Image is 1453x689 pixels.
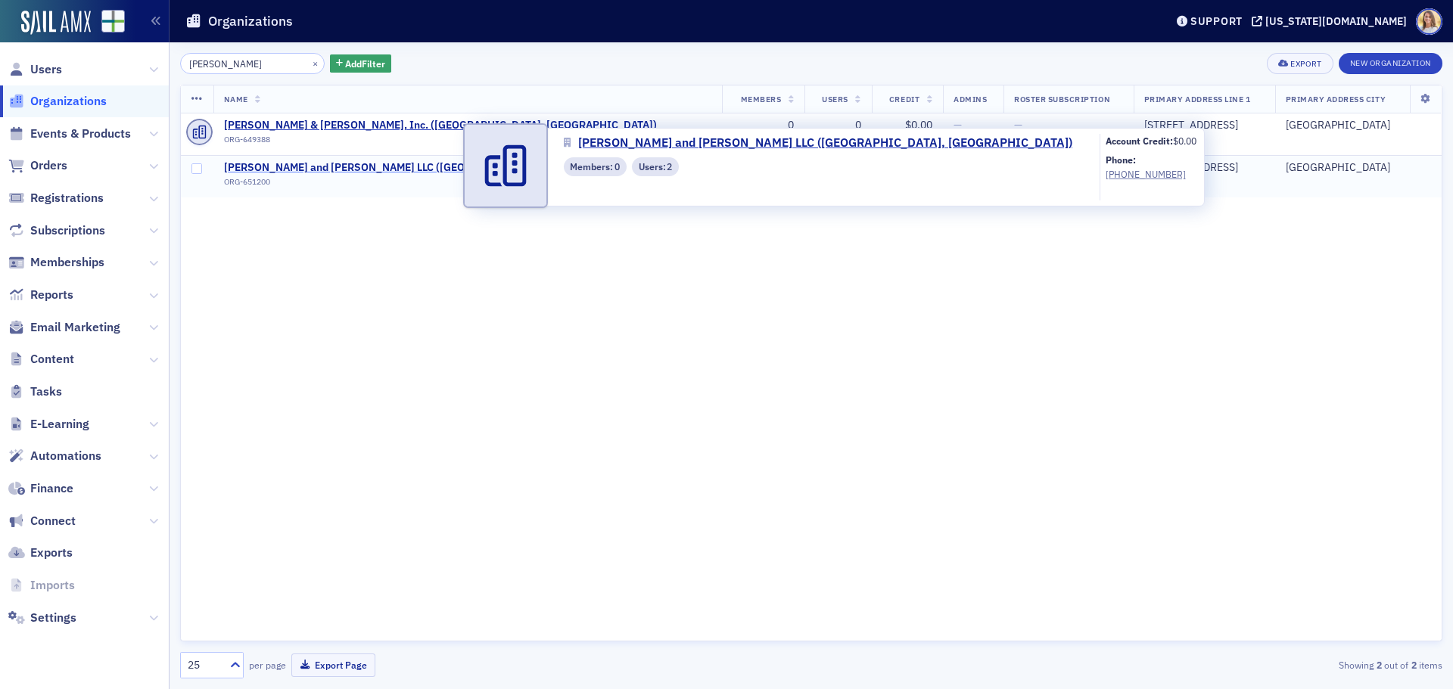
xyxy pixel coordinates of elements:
[1286,119,1431,132] div: [GEOGRAPHIC_DATA]
[1290,60,1321,68] div: Export
[1144,119,1265,132] div: [STREET_ADDRESS]
[21,11,91,35] img: SailAMX
[291,653,375,677] button: Export Page
[1032,658,1442,672] div: Showing out of items
[30,254,104,271] span: Memberships
[224,161,662,175] span: Giles Underwood and Wilson LLC (Summerdale, AL)
[1416,8,1442,35] span: Profile
[30,190,104,206] span: Registrations
[30,157,67,174] span: Orders
[8,383,62,400] a: Tasks
[1014,94,1110,104] span: Roster Subscription
[1265,14,1407,28] div: [US_STATE][DOMAIN_NAME]
[30,383,62,400] span: Tasks
[815,119,860,132] div: 0
[224,119,657,132] a: [PERSON_NAME] & [PERSON_NAME], Inc. ([GEOGRAPHIC_DATA], [GEOGRAPHIC_DATA])
[30,126,131,142] span: Events & Products
[8,577,75,594] a: Imports
[1252,16,1412,26] button: [US_STATE][DOMAIN_NAME]
[1173,135,1196,147] span: $0.00
[1339,53,1442,74] button: New Organization
[30,448,101,464] span: Automations
[954,118,962,132] span: —
[889,94,919,104] span: Credit
[1286,94,1386,104] span: Primary Address City
[30,351,74,368] span: Content
[1339,55,1442,69] a: New Organization
[91,10,125,36] a: View Homepage
[570,160,614,173] span: Members :
[30,577,75,594] span: Imports
[905,118,932,132] span: $0.00
[30,319,120,336] span: Email Marketing
[180,53,325,74] input: Search…
[1106,167,1196,181] a: [PHONE_NUMBER]
[30,93,107,110] span: Organizations
[224,94,248,104] span: Name
[822,94,848,104] span: Users
[8,319,120,336] a: Email Marketing
[1267,53,1333,74] button: Export
[8,480,73,497] a: Finance
[8,61,62,78] a: Users
[188,657,221,673] div: 25
[8,448,101,464] a: Automations
[249,658,286,672] label: per page
[578,134,1072,152] span: [PERSON_NAME] and [PERSON_NAME] LLC ([GEOGRAPHIC_DATA], [GEOGRAPHIC_DATA])
[224,135,657,150] div: ORG-649388
[1408,658,1419,672] strong: 2
[8,513,76,529] a: Connect
[8,222,105,239] a: Subscriptions
[30,513,76,529] span: Connect
[224,119,657,132] span: Giles & Kendall, Inc. (Huntsville, AL)
[1106,135,1173,147] b: Account Credit:
[564,157,627,176] div: Members: 0
[8,93,107,110] a: Organizations
[8,254,104,271] a: Memberships
[632,157,679,176] div: Users: 2
[30,222,105,239] span: Subscriptions
[8,351,74,368] a: Content
[8,416,89,433] a: E-Learning
[309,56,322,70] button: ×
[224,177,662,192] div: ORG-651200
[101,10,125,33] img: SailAMX
[8,190,104,206] a: Registrations
[30,610,76,626] span: Settings
[30,545,73,561] span: Exports
[1106,154,1136,166] b: Phone:
[30,287,73,303] span: Reports
[741,94,782,104] span: Members
[1374,658,1384,672] strong: 2
[8,610,76,626] a: Settings
[564,134,1084,152] a: [PERSON_NAME] and [PERSON_NAME] LLC ([GEOGRAPHIC_DATA], [GEOGRAPHIC_DATA])
[8,157,67,174] a: Orders
[1144,94,1251,104] span: Primary Address Line 1
[8,545,73,561] a: Exports
[30,416,89,433] span: E-Learning
[1286,161,1431,175] div: [GEOGRAPHIC_DATA]
[954,94,987,104] span: Admins
[8,126,131,142] a: Events & Products
[224,161,662,175] a: [PERSON_NAME] and [PERSON_NAME] LLC ([GEOGRAPHIC_DATA], [GEOGRAPHIC_DATA])
[208,12,293,30] h1: Organizations
[30,480,73,497] span: Finance
[330,54,392,73] button: AddFilter
[345,57,385,70] span: Add Filter
[733,119,794,132] div: 0
[639,160,667,173] span: Users :
[1014,118,1022,132] span: —
[1190,14,1243,28] div: Support
[8,287,73,303] a: Reports
[30,61,62,78] span: Users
